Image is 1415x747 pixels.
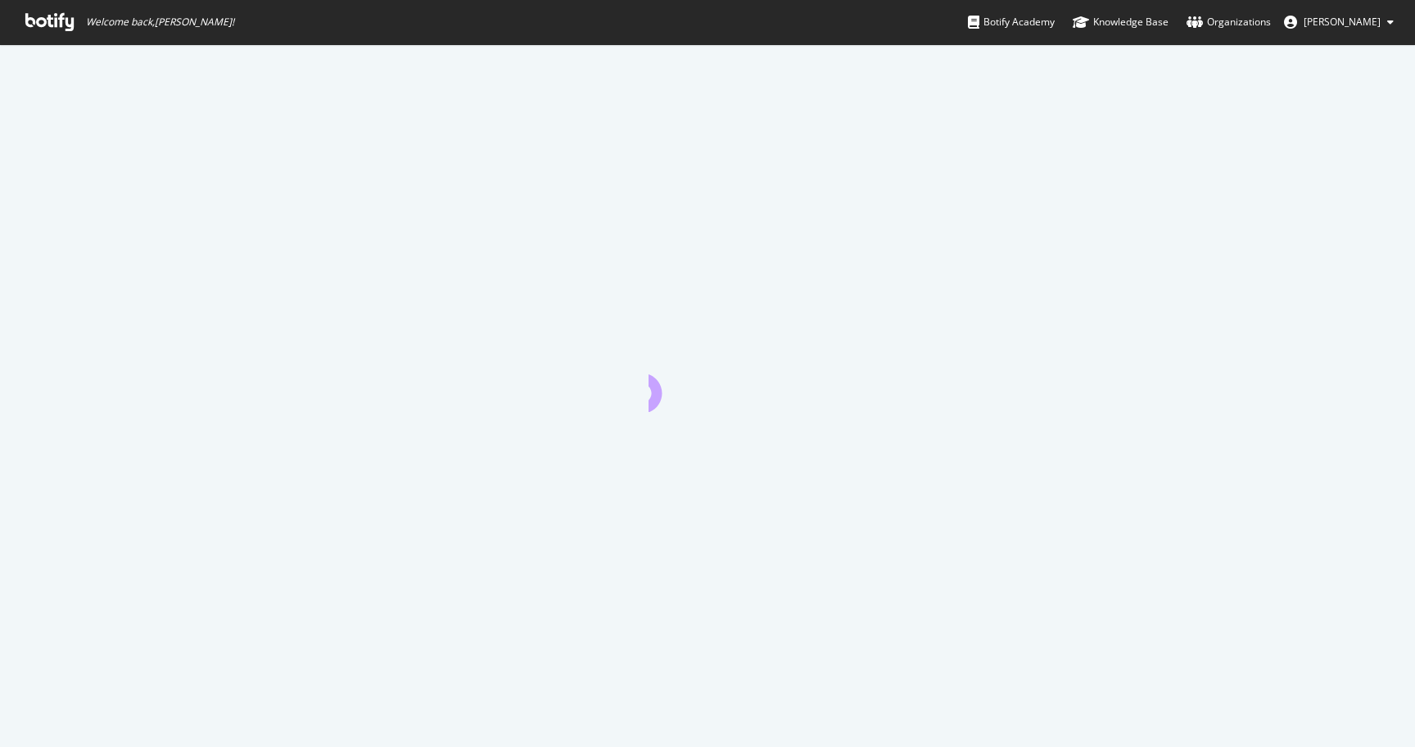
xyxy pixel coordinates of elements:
div: Botify Academy [968,14,1055,30]
div: animation [649,353,766,412]
div: Knowledge Base [1073,14,1169,30]
span: Melanie Vadney [1304,15,1381,29]
div: Organizations [1187,14,1271,30]
span: Welcome back, [PERSON_NAME] ! [86,16,234,29]
button: [PERSON_NAME] [1271,9,1407,35]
